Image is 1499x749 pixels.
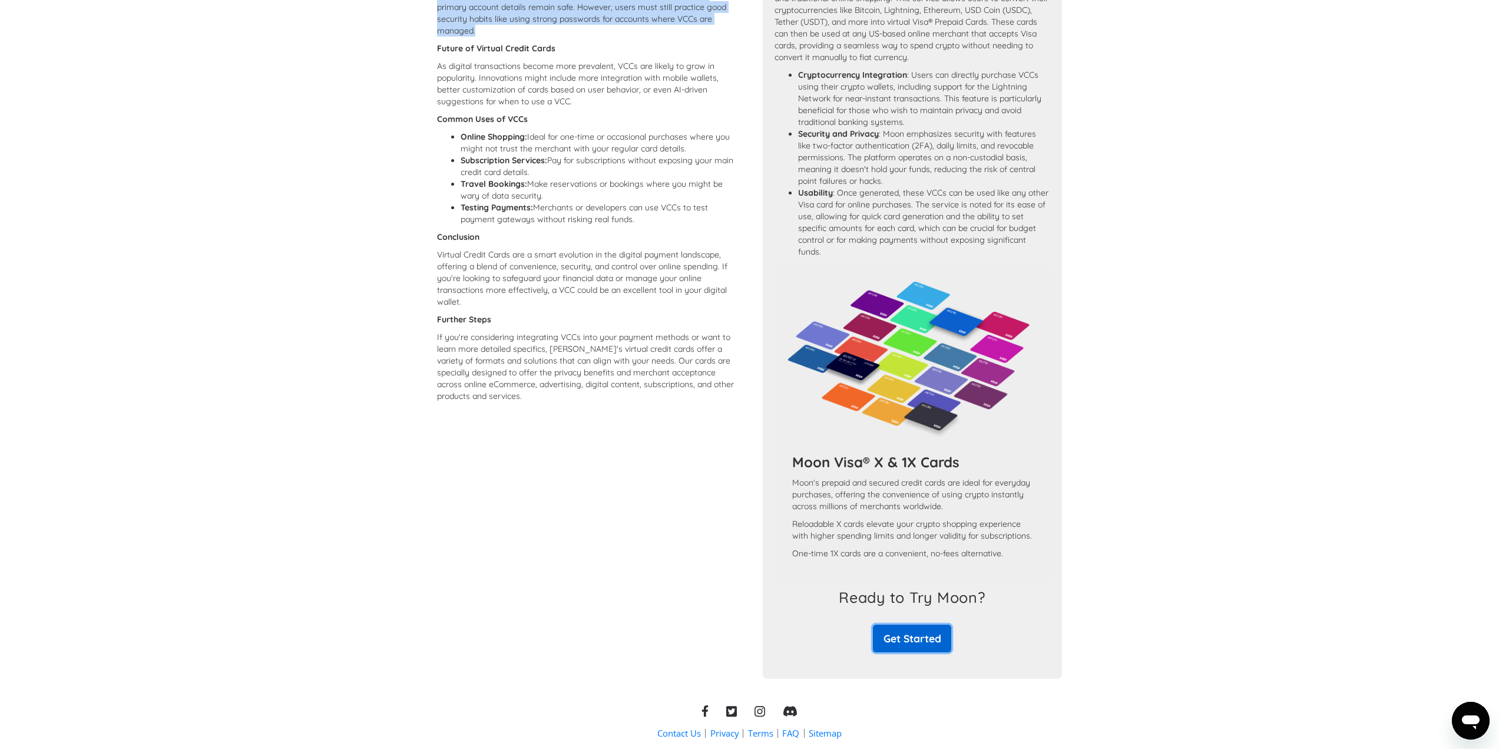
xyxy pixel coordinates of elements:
h3: Ready to Try Moon? [839,589,986,606]
strong: Testing Payments: [461,202,533,213]
li: : Moon emphasizes security with features like two-factor authentication (2FA), daily limits, and ... [798,128,1050,187]
h3: Moon Visa® X & 1X Cards [792,453,1033,471]
a: Get Started [873,625,951,652]
strong: Future of Virtual Credit Cards [437,43,555,54]
li: : Users can directly purchase VCCs using their crypto wallets, including support for the Lightnin... [798,69,1050,128]
strong: Usability [798,187,833,198]
a: Privacy [710,727,739,740]
strong: Travel Bookings: [461,179,527,189]
strong: Cryptocurrency Integration [798,70,907,80]
a: Contact Us [657,727,701,740]
p: If you're considering integrating VCCs into your payment methods or want to learn more detailed s... [437,331,736,402]
li: : Once generated, these VCCs can be used like any other Visa card for online purchases. The servi... [798,187,1050,258]
strong: Further Steps [437,314,491,325]
li: Pay for subscriptions without exposing your main credit card details. [461,154,736,178]
p: Reloadable X cards elevate your crypto shopping experience with higher spending limits and longer... [792,518,1033,542]
strong: Conclusion [437,232,479,242]
a: Terms [748,727,773,740]
li: Ideal for one-time or occasional purchases where you might not trust the merchant with your regul... [461,131,736,154]
strong: Online Shopping: [461,131,527,142]
li: Merchants or developers can use VCCs to test payment gateways without risking real funds. [461,202,736,225]
p: As digital transactions become more prevalent, VCCs are likely to grow in popularity. Innovations... [437,60,736,107]
iframe: Button to launch messaging window [1452,702,1490,740]
a: Sitemap [809,727,842,740]
strong: Security and Privacy [798,128,879,139]
li: Make reservations or bookings where you might be wary of data security. [461,178,736,202]
p: Moon's prepaid and secured credit cards are ideal for everyday purchases, offering the convenienc... [792,477,1033,512]
p: One-time 1X cards are a convenient, no-fees alternative. [792,547,1033,559]
a: FAQ [782,727,799,740]
strong: Subscription Services: [461,155,547,166]
strong: Common Uses of VCCs [437,114,528,124]
p: Virtual Credit Cards are a smart evolution in the digital payment landscape, offering a blend of ... [437,249,736,308]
